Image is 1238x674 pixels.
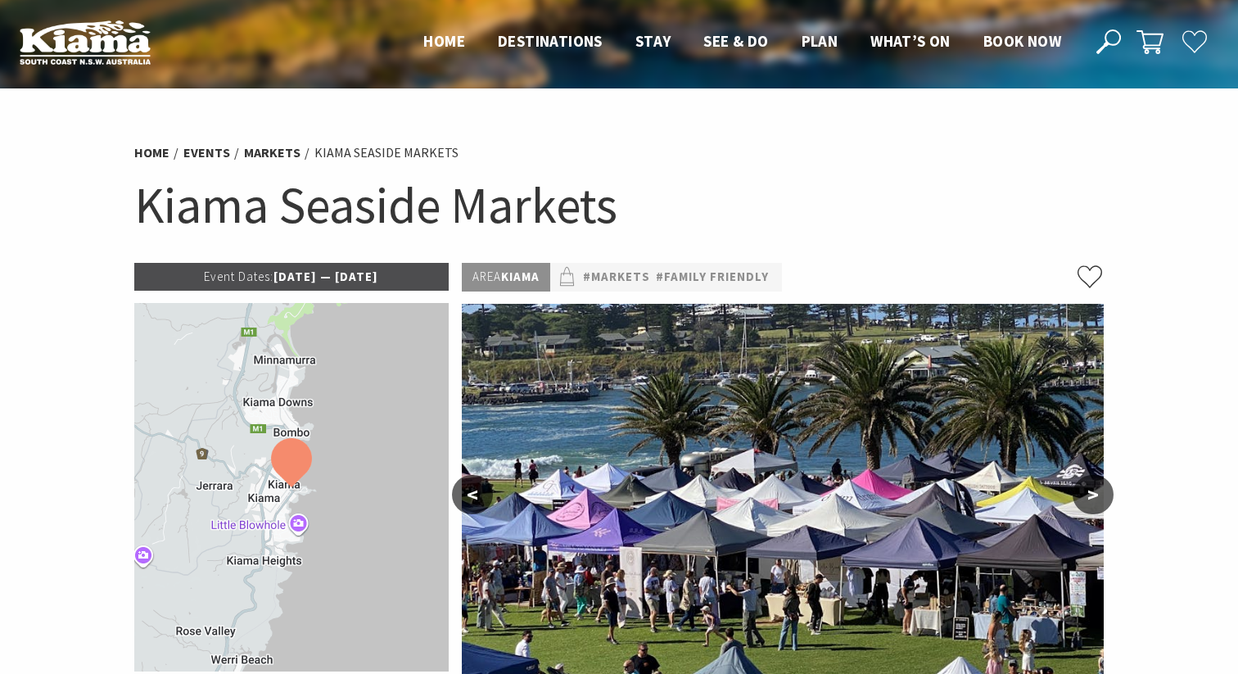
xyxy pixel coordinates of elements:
[1073,475,1114,514] button: >
[498,31,603,51] span: Destinations
[134,263,449,291] p: [DATE] — [DATE]
[20,20,151,65] img: Kiama Logo
[314,142,459,164] li: Kiama Seaside Markets
[134,144,169,161] a: Home
[134,172,1104,238] h1: Kiama Seaside Markets
[983,31,1061,51] span: Book now
[802,31,838,51] span: Plan
[472,269,501,284] span: Area
[656,267,769,287] a: #Family Friendly
[204,269,273,284] span: Event Dates:
[462,263,550,292] p: Kiama
[635,31,671,51] span: Stay
[870,31,951,51] span: What’s On
[452,475,493,514] button: <
[583,267,650,287] a: #Markets
[703,31,768,51] span: See & Do
[407,29,1078,56] nav: Main Menu
[244,144,300,161] a: Markets
[183,144,230,161] a: Events
[423,31,465,51] span: Home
